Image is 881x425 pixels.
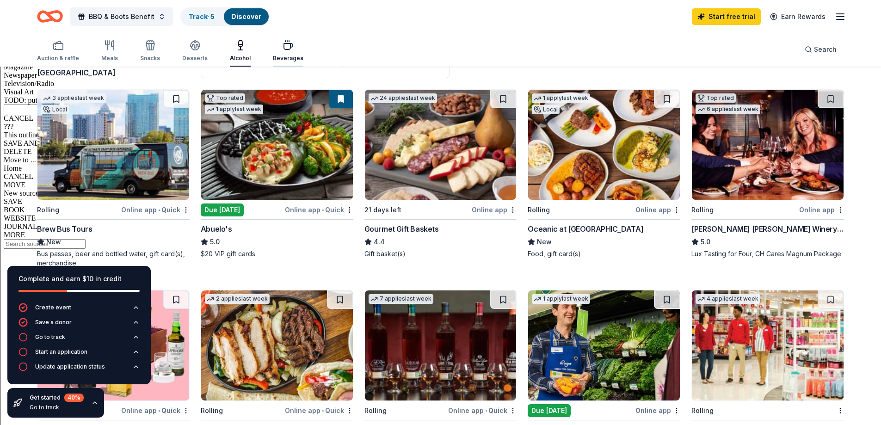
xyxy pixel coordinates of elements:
[4,289,877,298] div: BOOK
[182,36,208,67] button: Desserts
[4,256,877,265] div: CANCEL
[4,63,877,72] div: Sign out
[64,394,84,402] div: 40 %
[4,231,877,240] div: DELETE
[4,215,877,223] div: This outline has no content. Would you like to delete it?
[4,105,877,113] div: Download
[4,113,877,122] div: Print
[4,97,877,105] div: Rename Outline
[4,55,877,63] div: Options
[18,303,140,318] button: Create event
[4,138,877,147] div: Journal
[764,8,831,25] a: Earn Rewards
[230,36,251,67] button: Alcohol
[231,12,261,20] a: Discover
[18,362,140,377] button: Update application status
[4,80,877,88] div: Move To ...
[18,347,140,362] button: Start an application
[18,318,140,333] button: Save a donor
[37,36,79,67] button: Auction & raffle
[182,55,208,62] div: Desserts
[4,314,877,323] div: MORE
[4,72,877,80] div: Rename
[18,333,140,347] button: Go to track
[30,404,84,411] div: Go to track
[4,88,877,97] div: Delete
[30,394,84,402] div: Get started
[35,363,105,370] div: Update application status
[4,155,877,163] div: Newspaper
[4,306,877,314] div: JOURNAL
[4,47,877,55] div: Delete
[4,198,877,206] div: CANCEL
[101,55,118,62] div: Meals
[4,180,877,188] div: TODO: put dlg title
[692,8,761,25] a: Start free trial
[35,348,87,356] div: Start an application
[4,12,86,22] input: Search outlines
[4,273,877,281] div: New source
[4,240,877,248] div: Move to ...
[37,6,63,27] a: Home
[4,172,877,180] div: Visual Art
[101,36,118,67] button: Meals
[189,12,215,20] a: Track· 5
[35,333,65,341] div: Go to track
[18,273,140,284] div: Complete and earn $10 in credit
[4,298,877,306] div: WEBSITE
[37,55,79,62] div: Auction & raffle
[180,7,270,26] button: Track· 5Discover
[35,304,71,311] div: Create event
[4,122,877,130] div: Add Outline Template
[4,38,877,47] div: Move To ...
[4,30,877,38] div: Sort New > Old
[797,40,844,59] button: Search
[4,4,193,12] div: Home
[140,36,160,67] button: Snacks
[4,130,877,138] div: Search for Source
[70,7,173,26] button: BBQ & Boots Benefit
[35,319,72,326] div: Save a donor
[273,55,303,62] div: Beverages
[4,206,877,215] div: ???
[4,265,877,273] div: MOVE
[4,147,877,155] div: Magazine
[814,44,837,55] span: Search
[4,163,877,172] div: Television/Radio
[4,323,86,333] input: Search sources
[230,55,251,62] div: Alcohol
[4,223,877,231] div: SAVE AND GO HOME
[273,36,303,67] button: Beverages
[4,248,877,256] div: Home
[4,22,877,30] div: Sort A > Z
[4,281,877,289] div: SAVE
[89,11,154,22] span: BBQ & Boots Benefit
[140,55,160,62] div: Snacks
